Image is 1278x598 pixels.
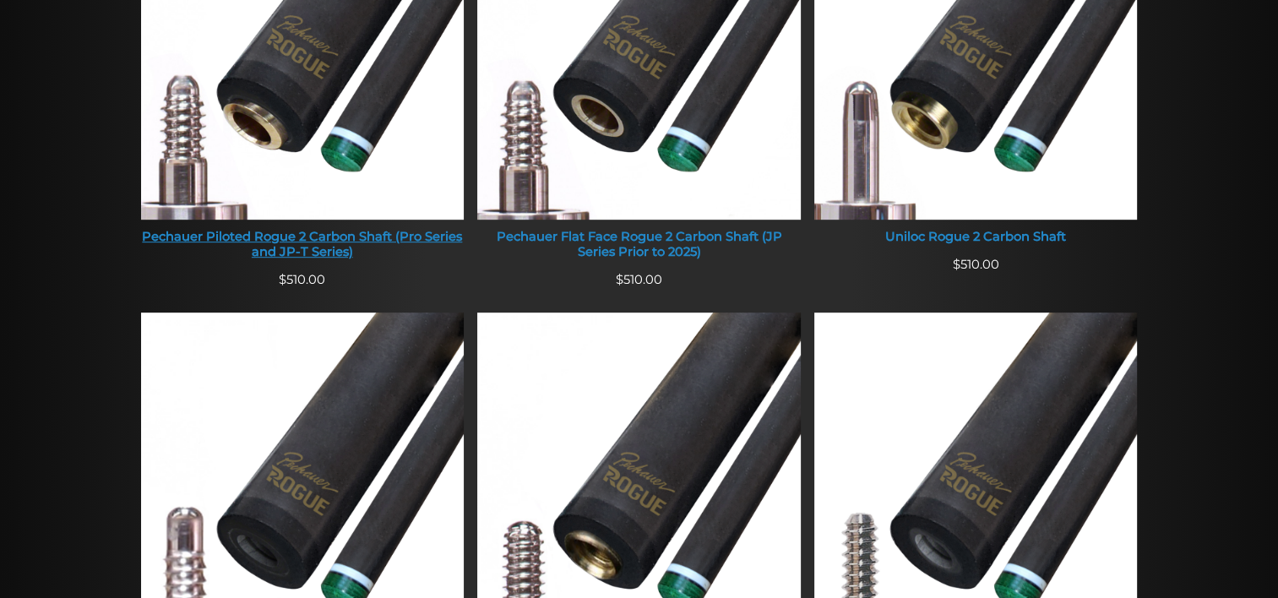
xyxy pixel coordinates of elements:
[616,272,662,287] span: 510.00
[953,257,960,272] span: $
[477,230,801,259] div: Pechauer Flat Face Rogue 2 Carbon Shaft (JP Series Prior to 2025)
[279,272,325,287] span: 510.00
[616,272,623,287] span: $
[814,230,1138,245] div: Uniloc Rogue 2 Carbon Shaft
[279,272,286,287] span: $
[953,257,999,272] span: 510.00
[141,230,465,259] div: Pechauer Piloted Rogue 2 Carbon Shaft (Pro Series and JP-T Series)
